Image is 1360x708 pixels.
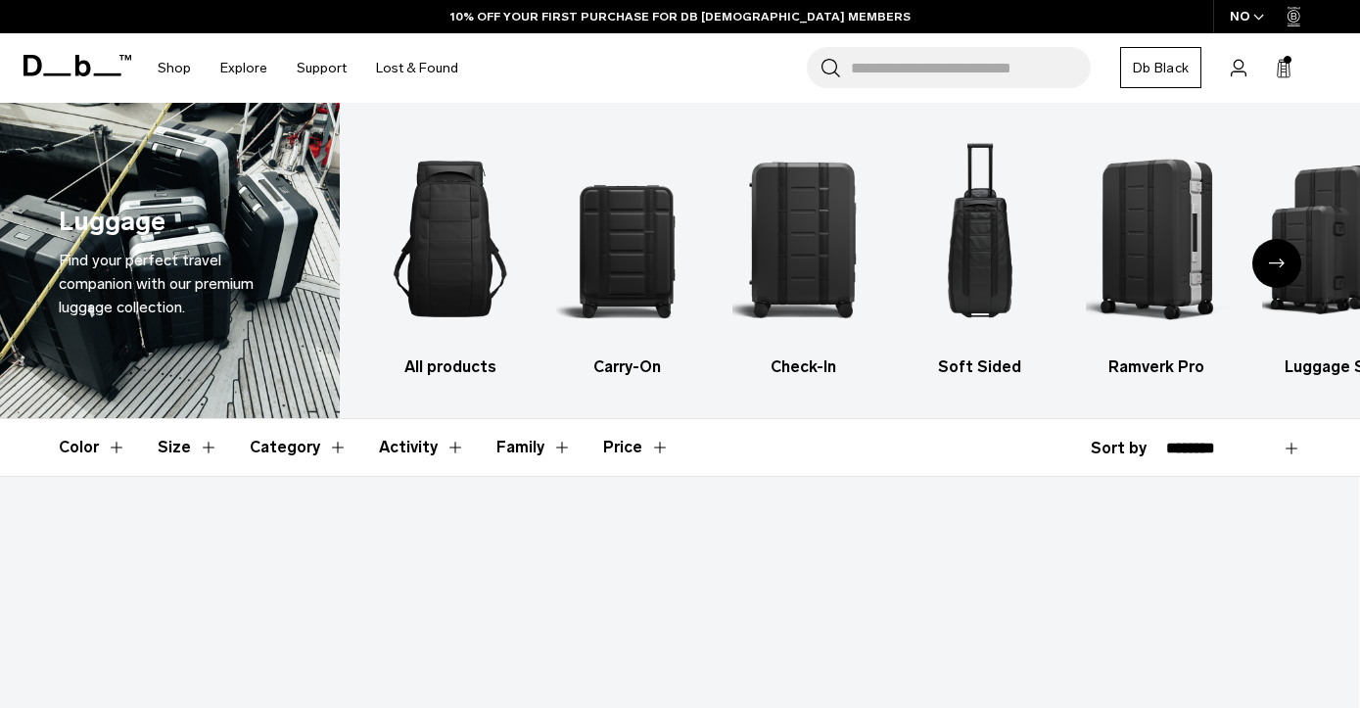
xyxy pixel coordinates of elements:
a: Support [297,33,347,103]
button: Toggle Filter [59,419,126,476]
a: Db Soft Sided [909,132,1051,379]
button: Toggle Filter [379,419,465,476]
span: Find your perfect travel companion with our premium luggage collection. [59,251,254,316]
nav: Main Navigation [143,33,473,103]
img: Db [732,132,874,346]
a: Db All products [379,132,521,379]
h3: All products [379,355,521,379]
a: Shop [158,33,191,103]
button: Toggle Filter [250,419,348,476]
a: Lost & Found [376,33,458,103]
h3: Check-In [732,355,874,379]
a: 10% OFF YOUR FIRST PURCHASE FOR DB [DEMOGRAPHIC_DATA] MEMBERS [450,8,911,25]
a: Db Ramverk Pro [1086,132,1228,379]
li: 3 / 6 [732,132,874,379]
h1: Luggage [59,202,165,242]
h3: Ramverk Pro [1086,355,1228,379]
button: Toggle Filter [496,419,572,476]
li: 2 / 6 [556,132,698,379]
a: Db Check-In [732,132,874,379]
li: 5 / 6 [1086,132,1228,379]
a: Db Carry-On [556,132,698,379]
li: 1 / 6 [379,132,521,379]
div: Next slide [1252,239,1301,288]
img: Db [556,132,698,346]
img: Db [379,132,521,346]
button: Toggle Filter [158,419,218,476]
li: 4 / 6 [909,132,1051,379]
img: Db [909,132,1051,346]
a: Db Black [1120,47,1201,88]
a: Explore [220,33,267,103]
h3: Soft Sided [909,355,1051,379]
h3: Carry-On [556,355,698,379]
img: Db [1086,132,1228,346]
button: Toggle Price [603,419,670,476]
